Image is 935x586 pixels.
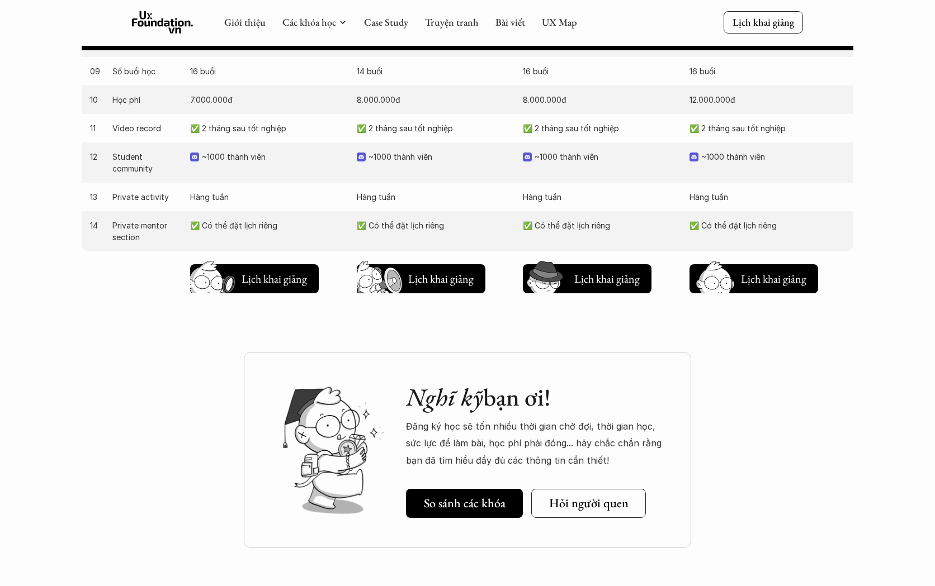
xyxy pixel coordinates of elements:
button: Lịch khai giảng [523,264,651,293]
p: Private mentor section [112,220,179,243]
p: ✅ Có thể đặt lịch riêng [690,220,845,231]
h5: Hỏi người quen [549,496,629,511]
p: 16 buổi [690,65,845,77]
a: Lịch khai giảng [724,11,803,33]
p: Lịch khai giảng [733,16,794,28]
h5: Lịch khai giảng [240,271,308,287]
h5: Lịch khai giảng [407,271,474,287]
a: Lịch khai giảng [690,260,818,293]
p: Số buổi học [112,65,179,77]
p: 09 [90,65,101,77]
p: ~1000 thành viên [369,151,512,163]
p: Đăng ký học sẽ tốn nhiều thời gian chờ đợi, thời gian học, sức lực để làm bài, học phí phải đóng.... [406,418,669,469]
button: Lịch khai giảng [357,264,485,293]
a: Lịch khai giảng [190,260,319,293]
a: Lịch khai giảng [357,260,485,293]
p: Hàng tuần [190,191,346,203]
a: Bài viết [495,16,525,28]
p: 14 [90,220,101,231]
p: 12 [90,151,101,163]
p: ✅ 2 tháng sau tốt nghiệp [357,122,512,134]
p: Hàng tuần [357,191,512,203]
p: ✅ Có thể đặt lịch riêng [190,220,346,231]
p: 16 buổi [190,65,346,77]
a: Hỏi người quen [531,489,646,518]
p: Hàng tuần [690,191,845,203]
p: ~1000 thành viên [535,151,678,163]
p: 16 buổi [523,65,678,77]
p: 14 buổi [357,65,512,77]
a: UX Map [542,16,577,28]
p: Student community [112,151,179,174]
p: 10 [90,94,101,106]
p: 7.000.000đ [190,94,346,106]
p: Học phí [112,94,179,106]
p: ✅ Có thể đặt lịch riêng [357,220,512,231]
a: Case Study [364,16,408,28]
p: Video record [112,122,179,134]
p: 11 [90,122,101,134]
p: 8.000.000đ [523,94,678,106]
em: Nghĩ kỹ [406,381,483,413]
p: Private activity [112,191,179,203]
p: 8.000.000đ [357,94,512,106]
button: Lịch khai giảng [690,264,818,293]
p: ✅ 2 tháng sau tốt nghiệp [690,122,845,134]
button: Lịch khai giảng [190,264,319,293]
p: Hàng tuần [523,191,678,203]
a: So sánh các khóa [406,489,523,518]
p: 12.000.000đ [690,94,845,106]
p: ~1000 thành viên [701,151,845,163]
p: ✅ 2 tháng sau tốt nghiệp [190,122,346,134]
p: 13 [90,191,101,203]
a: Các khóa học [282,16,336,28]
p: ✅ Có thể đặt lịch riêng [523,220,678,231]
h2: bạn ơi! [406,383,669,412]
h5: Lịch khai giảng [740,271,807,287]
h5: Lịch khai giảng [573,271,640,287]
a: Truyện tranh [425,16,479,28]
p: ✅ 2 tháng sau tốt nghiệp [523,122,678,134]
a: Giới thiệu [224,16,266,28]
a: Lịch khai giảng [523,260,651,293]
h5: So sánh các khóa [424,496,506,511]
p: ~1000 thành viên [202,151,346,163]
